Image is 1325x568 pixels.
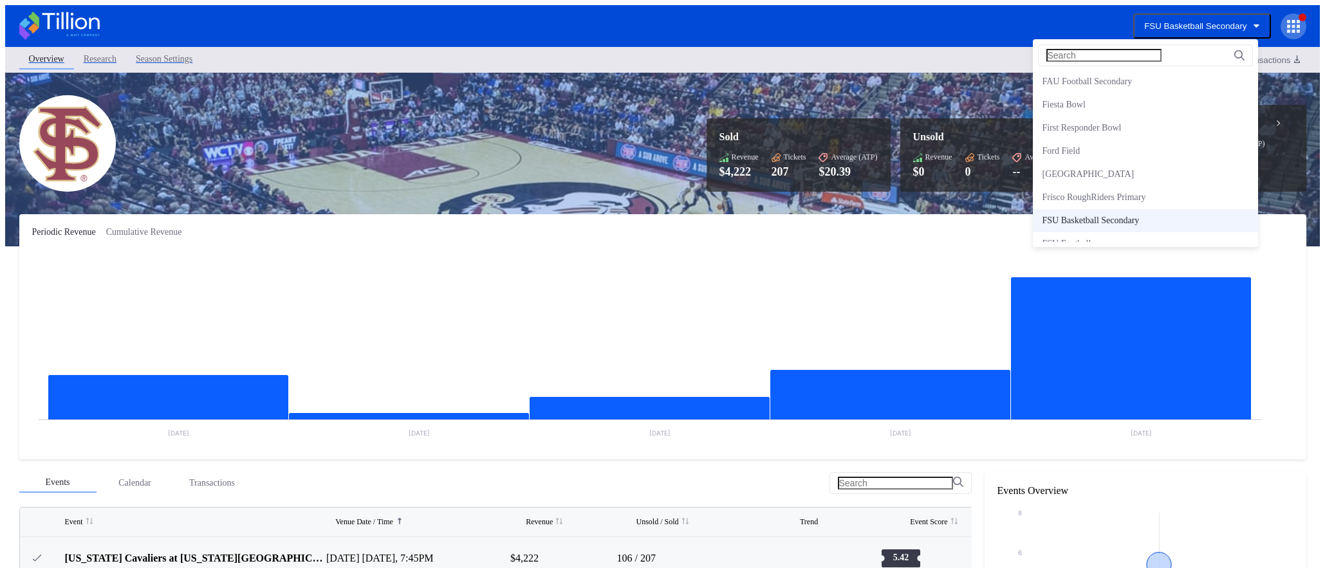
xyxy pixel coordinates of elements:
input: Search [1046,49,1162,62]
div: Fiesta Bowl [1042,100,1086,110]
div: FAU Football Secondary [1042,77,1133,87]
div: Ford Field [1042,146,1080,156]
div: [GEOGRAPHIC_DATA] [1042,169,1135,179]
div: FSU Football [1042,239,1091,249]
div: First Responder Bowl [1042,123,1122,133]
div: Frisco RoughRiders Primary [1042,192,1146,203]
div: FSU Basketball Secondary [1042,215,1140,226]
